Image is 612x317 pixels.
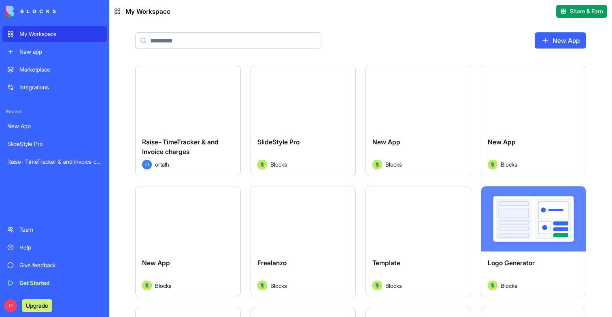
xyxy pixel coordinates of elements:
a: Raise- TimeTracker & and Invoice chargesOortalh [135,65,241,176]
span: Freelanzo [257,259,287,267]
a: SlideStyle ProAvatarBlocks [251,65,356,176]
span: My Workspace [125,6,170,16]
span: Recent [2,108,107,115]
button: Share & Earn [556,5,607,18]
div: My Workspace [19,30,102,38]
a: New AppAvatarBlocks [135,186,241,298]
span: Blocks [270,160,287,169]
span: New App [372,138,400,146]
span: ortalh [155,160,169,169]
span: SlideStyle Pro [257,138,300,146]
img: Avatar [372,281,382,290]
span: Blocks [385,281,402,290]
div: New App [7,122,102,130]
span: Blocks [501,281,517,290]
a: Raise- TimeTracker & and Invoice charges [2,154,107,170]
a: Logo GeneratorAvatarBlocks [481,186,586,298]
a: New App [2,118,107,134]
a: SlideStyle Pro [2,136,107,152]
span: New App [488,138,516,146]
div: Integrations [19,83,102,91]
span: Blocks [155,281,172,290]
a: Marketplace [2,61,107,78]
span: Blocks [270,281,287,290]
a: FreelanzoAvatarBlocks [251,186,356,298]
div: New app [19,48,102,56]
img: Avatar [257,160,267,169]
span: Logo Generator [488,259,535,267]
span: Blocks [385,160,402,169]
a: TemplateAvatarBlocks [365,186,471,298]
a: Integrations [2,79,107,95]
span: O [142,160,152,169]
a: Upgrade [22,301,52,309]
div: SlideStyle Pro [7,140,102,148]
span: Raise- TimeTracker & and Invoice charges [142,138,219,156]
a: Help [2,239,107,256]
span: Template [372,259,400,267]
span: Blocks [501,160,517,169]
div: Give feedback [19,261,102,269]
span: O [4,299,17,312]
button: Upgrade [22,299,52,312]
img: Avatar [142,281,152,290]
a: New AppAvatarBlocks [481,65,586,176]
div: Help [19,243,102,251]
img: Avatar [372,160,382,169]
img: Avatar [257,281,267,290]
div: Marketplace [19,66,102,74]
span: New App [142,259,170,267]
a: Give feedback [2,257,107,273]
img: Avatar [488,160,497,169]
a: Team [2,222,107,238]
a: New App [535,32,586,49]
img: Avatar [488,281,497,290]
a: Get Started [2,275,107,291]
img: logo [6,6,56,17]
div: Team [19,226,102,234]
a: New app [2,44,107,60]
div: Get Started [19,279,102,287]
a: My Workspace [2,26,107,42]
a: New AppAvatarBlocks [365,65,471,176]
div: Raise- TimeTracker & and Invoice charges [7,158,102,166]
span: Share & Earn [570,7,603,15]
